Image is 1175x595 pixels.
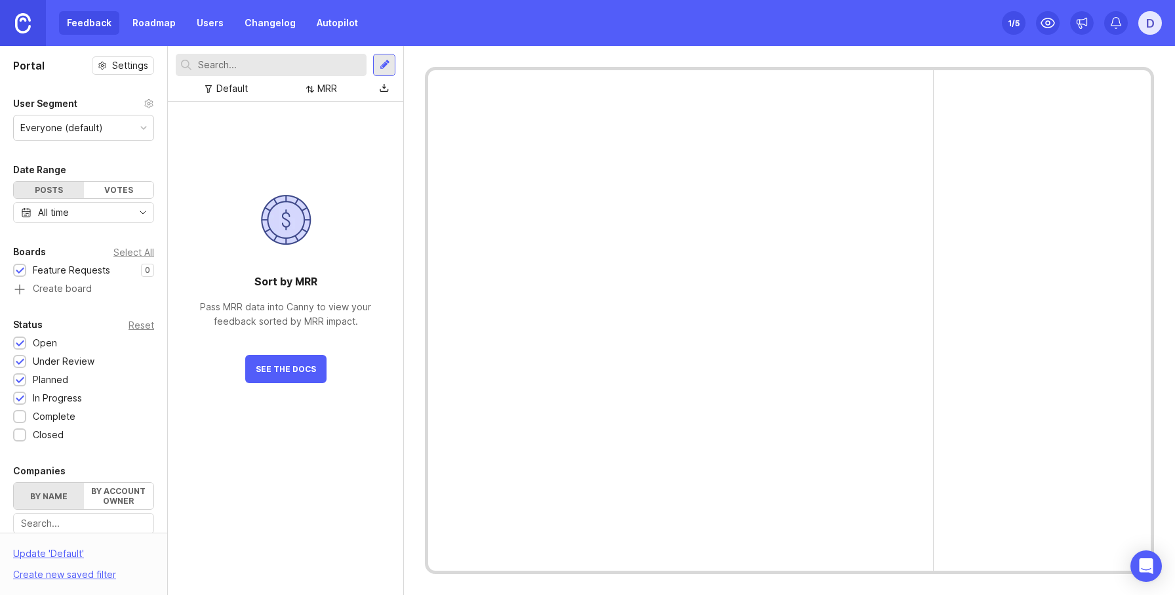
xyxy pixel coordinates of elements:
[21,516,146,531] input: Search...
[1138,11,1162,35] button: D
[33,336,57,350] div: Open
[256,364,316,374] span: See The Docs
[1130,550,1162,582] div: Open Intercom Messenger
[237,11,304,35] a: Changelog
[84,182,154,198] div: Votes
[13,284,154,296] a: Create board
[33,409,75,424] div: Complete
[38,205,69,220] div: All time
[112,59,148,72] span: Settings
[13,162,66,178] div: Date Range
[92,56,154,75] button: Settings
[188,274,384,289] div: Sort by MRR
[33,428,64,442] div: Closed
[13,317,43,333] div: Status
[129,321,154,329] div: Reset
[1008,14,1020,32] div: 1 /5
[113,249,154,256] div: Select All
[309,11,366,35] a: Autopilot
[15,13,31,33] img: Canny Home
[13,58,45,73] h1: Portal
[14,483,84,509] label: By name
[13,244,46,260] div: Boards
[84,483,154,509] label: By account owner
[1002,11,1026,35] button: 1/5
[33,373,68,387] div: Planned
[198,58,361,72] input: Search...
[145,265,150,276] p: 0
[13,96,77,112] div: User Segment
[13,463,66,479] div: Companies
[125,11,184,35] a: Roadmap
[216,81,248,96] div: Default
[188,300,384,329] div: Pass MRR data into Canny to view your feedback sorted by MRR impact.
[33,263,110,277] div: Feature Requests
[317,81,337,96] div: MRR
[20,121,103,135] div: Everyone (default)
[33,354,94,369] div: Under Review
[189,11,231,35] a: Users
[245,355,327,383] button: See The Docs
[33,391,82,405] div: In Progress
[13,546,84,567] div: Update ' Default '
[132,207,153,218] svg: toggle icon
[253,187,319,253] img: dollar graphic
[14,182,84,198] div: Posts
[13,567,116,582] div: Create new saved filter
